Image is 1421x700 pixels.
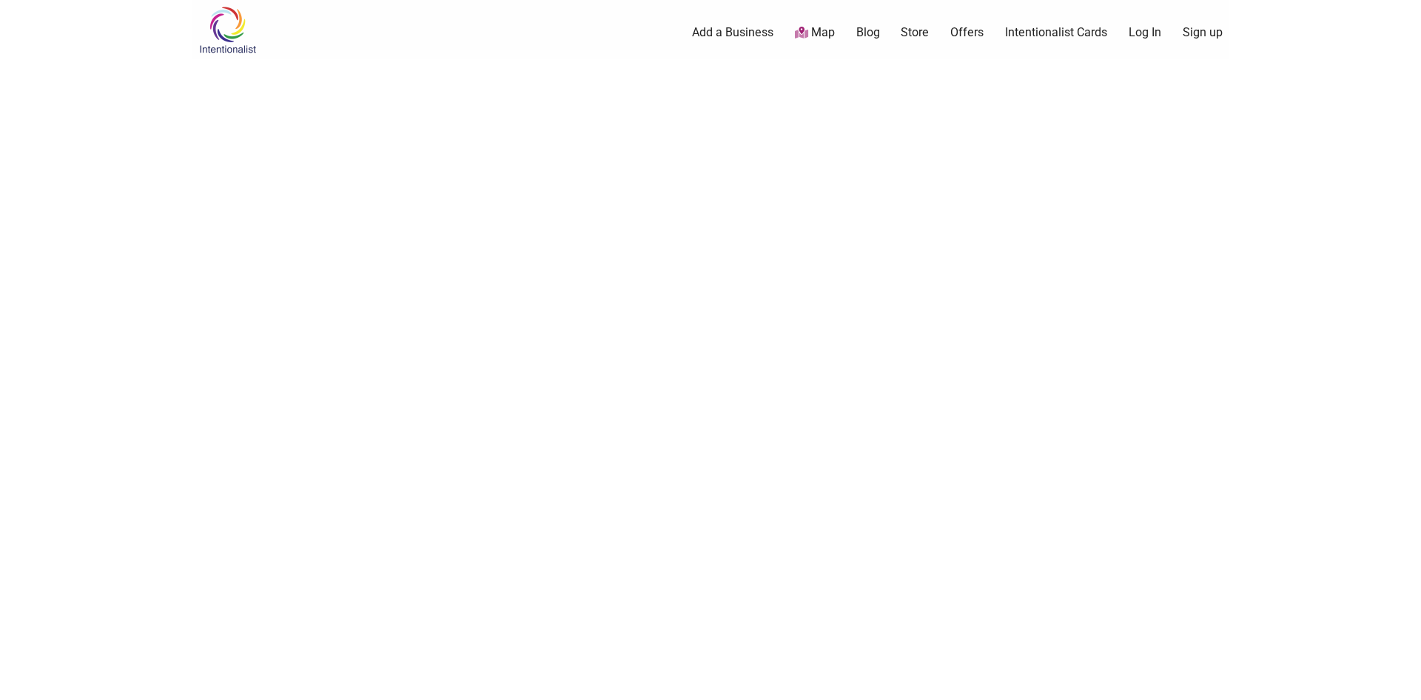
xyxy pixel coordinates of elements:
[692,24,773,41] a: Add a Business
[950,24,984,41] a: Offers
[1005,24,1107,41] a: Intentionalist Cards
[1129,24,1161,41] a: Log In
[795,24,835,41] a: Map
[192,6,263,54] img: Intentionalist
[901,24,929,41] a: Store
[856,24,880,41] a: Blog
[1183,24,1223,41] a: Sign up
